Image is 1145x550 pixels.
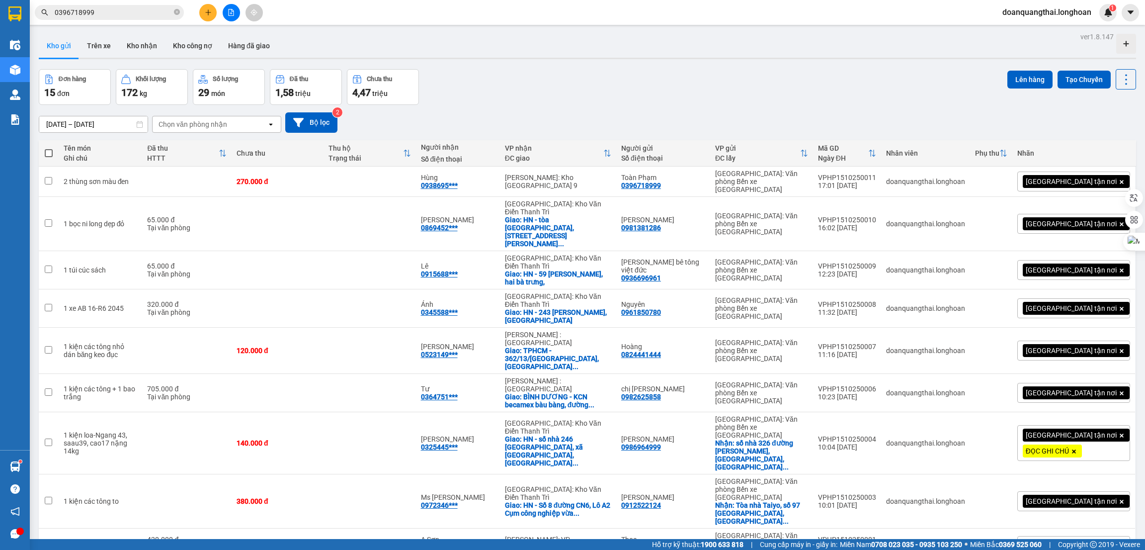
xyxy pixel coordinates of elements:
div: [GEOGRAPHIC_DATA]: Văn phòng Bến xe [GEOGRAPHIC_DATA] [715,339,808,363]
div: doanquangthai.longhoan [886,178,965,185]
div: Số điện thoại [421,155,495,163]
div: Giao: TPHCM - 362/13/18a hiệp thành 13, phường tân thới hiệp, Q.12 [505,347,611,370]
div: lê duy hoàng [421,216,495,224]
th: Toggle SortBy [324,140,415,167]
div: [GEOGRAPHIC_DATA]: Văn phòng Bến xe [GEOGRAPHIC_DATA] [715,477,808,501]
sup: 2 [332,107,342,117]
div: [GEOGRAPHIC_DATA]: Kho Văn Điển Thanh Trì [505,419,611,435]
span: ... [783,517,789,525]
div: 1 kiện loa-Ngang 43, saau39, cao17 nặng 14kg [64,431,138,455]
div: [GEOGRAPHIC_DATA]: Văn phòng Bến xe [GEOGRAPHIC_DATA] [715,170,808,193]
span: 1,58 [275,87,294,98]
div: [GEOGRAPHIC_DATA]: Văn phòng Bến xe [GEOGRAPHIC_DATA] [715,212,808,236]
div: 1 bọc ni long dẹp đỏ [64,220,138,228]
div: Giao: BÌNH DƯƠNG - KCN becamex bàu bàng, đường N10, TT lai uyên, Bàu Bàng [505,393,611,409]
span: ⚪️ [965,543,968,547]
div: Đơn hàng [59,76,86,83]
div: Tại văn phòng [147,224,227,232]
div: [GEOGRAPHIC_DATA]: Kho Văn Điển Thanh Trì [505,292,611,308]
div: Chưa thu [367,76,392,83]
div: [GEOGRAPHIC_DATA]: Văn phòng Bến xe [GEOGRAPHIC_DATA] [715,415,808,439]
sup: 1 [19,460,22,463]
img: warehouse-icon [10,461,20,472]
button: plus [199,4,217,21]
div: 1 kiện các tông nhỏ dán băng keo đục [64,343,138,359]
div: 320.000 đ [147,300,227,308]
div: Mã GD [818,144,868,152]
span: ... [573,509,579,517]
div: 0824441444 [621,351,661,359]
div: 120.000 đ [237,347,319,355]
span: 1 [1111,4,1114,11]
div: ĐC lấy [715,154,800,162]
div: Ghi chú [64,154,138,162]
span: đơn [57,90,70,97]
span: Miền Nam [840,539,962,550]
div: 65.000 đ [147,216,227,224]
img: logo-vxr [8,6,21,21]
div: Thoa [621,536,705,544]
th: Toggle SortBy [970,140,1012,167]
span: [GEOGRAPHIC_DATA] tận nơi [1026,497,1117,506]
span: doanquangthai.longhoan [994,6,1099,18]
div: Hùng [421,174,495,182]
div: Chưa thu [237,149,319,157]
div: 0986964999 [621,443,661,451]
div: Tư [421,385,495,393]
input: Select a date range. [39,116,148,132]
img: icon-new-feature [1104,8,1113,17]
span: [GEOGRAPHIC_DATA] tận nơi [1026,431,1117,440]
div: Tại văn phòng [147,270,227,278]
th: Toggle SortBy [710,140,813,167]
span: search [41,9,48,16]
button: Đã thu1,58 triệu [270,69,342,105]
div: 10:23 [DATE] [818,393,876,401]
div: phan thanh sơn [621,435,705,443]
button: aim [245,4,263,21]
img: solution-icon [10,114,20,125]
span: 29 [198,87,209,98]
strong: 0369 525 060 [999,541,1042,549]
div: Chọn văn phòng nhận [159,119,227,129]
div: 1 xe AB 16-R6 2045 [64,304,138,312]
span: 4,47 [352,87,371,98]
div: doanquangthai.longhoan [886,389,965,397]
span: [GEOGRAPHIC_DATA] tận nơi [1026,346,1117,355]
div: [GEOGRAPHIC_DATA]: Văn phòng Bến xe [GEOGRAPHIC_DATA] [715,381,808,405]
div: [PERSON_NAME] : [GEOGRAPHIC_DATA] [505,377,611,393]
img: warehouse-icon [10,90,20,100]
div: 0396718999 [621,182,661,189]
div: Nguyên [621,300,705,308]
span: ... [572,363,578,370]
div: Phụ thu [975,149,999,157]
button: Khối lượng172kg [116,69,188,105]
div: 10:01 [DATE] [818,501,876,509]
span: món [211,90,225,97]
div: nguyễn phương thảo [621,216,705,224]
div: Hoàng [621,343,705,351]
div: ver 1.8.147 [1080,31,1114,42]
div: Ánh [421,300,495,308]
div: VPHP1510250009 [818,262,876,270]
div: doanquangthai.longhoan [886,497,965,505]
img: warehouse-icon [10,40,20,50]
div: 705.000 đ [147,385,227,393]
span: close-circle [174,8,180,17]
div: 380.000 đ [237,497,319,505]
span: message [10,529,20,539]
sup: 1 [1109,4,1116,11]
div: Giao: HN - Số 8 đường CN6, Lô A2 Cụm công nghiệp vừa và nhỏ Từ Liêm, Phường Minh Khai, Quận Bắc T... [505,501,611,517]
span: caret-down [1126,8,1135,17]
span: [GEOGRAPHIC_DATA] tận nơi [1026,388,1117,397]
div: [PERSON_NAME]: Kho [GEOGRAPHIC_DATA] 9 [505,174,611,189]
strong: 1900 633 818 [701,541,743,549]
span: ... [558,240,564,248]
div: Nhãn [1017,149,1130,157]
strong: 0708 023 035 - 0935 103 250 [871,541,962,549]
span: question-circle [10,484,20,494]
div: 1 kiện các tông + 1 bao trắng [64,385,138,401]
div: VP nhận [505,144,603,152]
div: 1 kiện các tông to [64,497,138,505]
div: doanquangthai.longhoan [886,304,965,312]
th: Toggle SortBy [500,140,616,167]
